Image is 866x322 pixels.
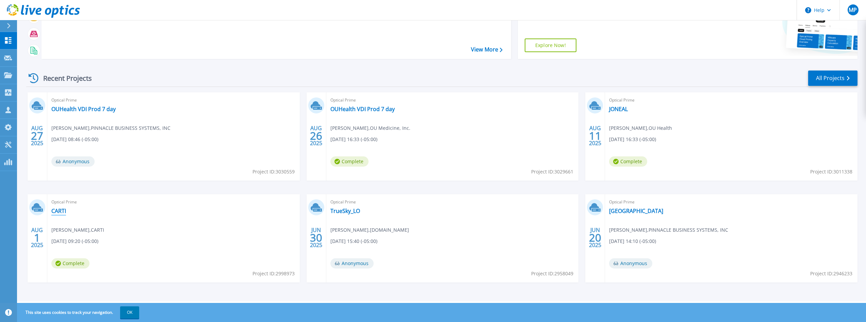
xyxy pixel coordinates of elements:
span: MP [849,7,857,13]
span: [PERSON_NAME] , PINNACLE BUSINESS SYSTEMS, INC [51,124,170,132]
span: 26 [310,133,322,139]
span: [PERSON_NAME] , OU Medicine, Inc. [330,124,410,132]
a: OUHealth VDI Prod 7 day [330,106,395,112]
span: 30 [310,235,322,241]
button: OK [120,306,139,319]
span: Project ID: 2946233 [810,270,852,277]
span: [PERSON_NAME] , CARTI [51,226,104,234]
span: Optical Prime [330,96,575,104]
a: OUHealth VDI Prod 7 day [51,106,116,112]
a: View More [471,46,503,53]
span: Anonymous [51,156,95,167]
a: All Projects [808,71,857,86]
a: JONEAL [609,106,628,112]
span: Project ID: 3011338 [810,168,852,175]
div: AUG 2025 [31,123,44,148]
span: [PERSON_NAME] , PINNACLE BUSINESS SYSTEMS, INC [609,226,728,234]
span: This site uses cookies to track your navigation. [19,306,139,319]
span: [DATE] 14:10 (-05:00) [609,237,656,245]
span: Project ID: 3029661 [531,168,573,175]
span: Optical Prime [51,96,296,104]
div: JUN 2025 [310,225,323,250]
span: Project ID: 3030559 [252,168,295,175]
span: Complete [609,156,647,167]
span: 1 [34,235,40,241]
span: [DATE] 15:40 (-05:00) [330,237,377,245]
span: Project ID: 2998973 [252,270,295,277]
span: Anonymous [330,258,374,269]
a: Explore Now! [525,39,576,52]
a: TrueSky_LO [330,208,360,214]
span: Complete [330,156,369,167]
div: Recent Projects [26,70,101,87]
span: Project ID: 2958049 [531,270,573,277]
span: [DATE] 08:46 (-05:00) [51,136,98,143]
span: [PERSON_NAME] , OU Health [609,124,672,132]
div: JUN 2025 [589,225,602,250]
div: AUG 2025 [589,123,602,148]
span: Complete [51,258,89,269]
a: CARTI [51,208,66,214]
span: Optical Prime [609,96,853,104]
span: [DATE] 16:33 (-05:00) [330,136,377,143]
div: AUG 2025 [310,123,323,148]
span: [DATE] 09:20 (-05:00) [51,237,98,245]
div: AUG 2025 [31,225,44,250]
a: [GEOGRAPHIC_DATA] [609,208,663,214]
span: 20 [589,235,601,241]
span: Anonymous [609,258,652,269]
span: [DATE] 16:33 (-05:00) [609,136,656,143]
span: 11 [589,133,601,139]
span: 27 [31,133,43,139]
span: Optical Prime [609,198,853,206]
span: [PERSON_NAME] , [DOMAIN_NAME] [330,226,409,234]
span: Optical Prime [51,198,296,206]
span: Optical Prime [330,198,575,206]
